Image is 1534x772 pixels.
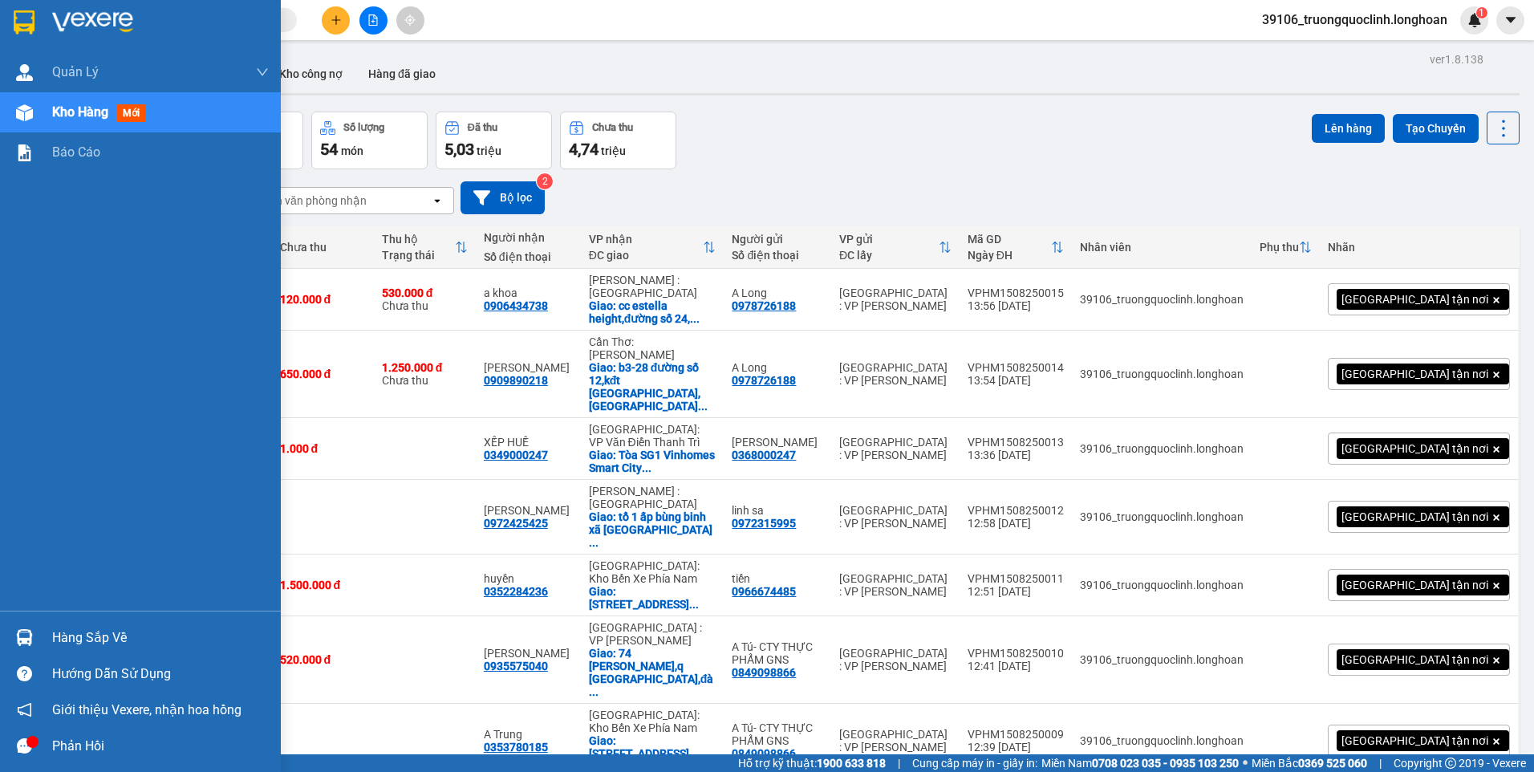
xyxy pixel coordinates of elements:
[592,122,633,133] div: Chưa thu
[311,112,428,169] button: Số lượng54món
[839,249,939,262] div: ĐC lấy
[484,572,573,585] div: huyền
[1341,292,1488,307] span: [GEOGRAPHIC_DATA] tận nơi
[831,226,960,269] th: Toggle SortBy
[484,361,573,374] div: trần kiệt long
[589,485,716,510] div: [PERSON_NAME] : [GEOGRAPHIC_DATA]
[484,741,548,754] div: 0353780185
[484,504,573,517] div: trần nhân
[589,536,599,549] span: ...
[968,504,1064,517] div: VPHM1508250012
[1243,760,1248,766] span: ⚪️
[732,286,823,299] div: A Long
[484,374,548,387] div: 0909890218
[1379,754,1382,772] span: |
[732,517,796,530] div: 0972315995
[404,14,416,26] span: aim
[256,66,269,79] span: down
[52,700,241,720] span: Giới thiệu Vexere, nhận hoa hồng
[1080,653,1244,666] div: 39106_truongquoclinh.longhoan
[968,286,1064,299] div: VPHM1508250015
[1080,368,1244,380] div: 39106_truongquoclinh.longhoan
[1445,758,1456,769] span: copyright
[732,504,823,517] div: linh sa
[1467,13,1482,27] img: icon-new-feature
[341,144,363,157] span: món
[382,249,455,262] div: Trạng thái
[581,226,724,269] th: Toggle SortBy
[1341,733,1488,748] span: [GEOGRAPHIC_DATA] tận nơi
[589,559,716,585] div: [GEOGRAPHIC_DATA]: Kho Bến Xe Phía Nam
[280,653,366,666] div: 520.000 đ
[322,6,350,35] button: plus
[589,233,704,246] div: VP nhận
[560,112,676,169] button: Chưa thu4,74 triệu
[589,621,716,647] div: [GEOGRAPHIC_DATA] : VP [PERSON_NAME]
[690,312,700,325] span: ...
[461,181,545,214] button: Bộ lọc
[839,572,952,598] div: [GEOGRAPHIC_DATA] : VP [PERSON_NAME]
[839,436,952,461] div: [GEOGRAPHIC_DATA] : VP [PERSON_NAME]
[589,335,716,361] div: Cần Thơ: [PERSON_NAME]
[839,504,952,530] div: [GEOGRAPHIC_DATA] : VP [PERSON_NAME]
[839,233,939,246] div: VP gửi
[280,241,366,254] div: Chưa thu
[256,193,367,209] div: Chọn văn phòng nhận
[968,436,1064,449] div: VPHM1508250013
[436,112,552,169] button: Đã thu5,03 triệu
[589,709,716,734] div: [GEOGRAPHIC_DATA]: Kho Bến Xe Phía Nam
[116,104,146,122] span: mới
[484,585,548,598] div: 0352284236
[484,449,548,461] div: 0349000247
[589,685,599,698] span: ...
[1312,114,1385,143] button: Lên hàng
[968,361,1064,374] div: VPHM1508250014
[968,572,1064,585] div: VPHM1508250011
[589,585,716,611] div: Giao: 194/14 đường 2/4 Thạnh Mỹ, Đơn Dương, Lâm Đồng
[16,629,33,646] img: warehouse-icon
[484,286,573,299] div: a khoa
[569,140,599,159] span: 4,74
[468,122,497,133] div: Đã thu
[52,62,99,82] span: Quản Lý
[898,754,900,772] span: |
[960,226,1072,269] th: Toggle SortBy
[642,461,651,474] span: ...
[1341,578,1488,592] span: [GEOGRAPHIC_DATA] tận nơi
[732,585,796,598] div: 0966674485
[589,299,716,325] div: Giao: cc estella height,đường số 24,an phú quận 2,thủ đức
[1341,441,1488,456] span: [GEOGRAPHIC_DATA] tận nơi
[17,666,32,681] span: question-circle
[359,6,388,35] button: file-add
[16,64,33,81] img: warehouse-icon
[431,194,444,207] svg: open
[1080,241,1244,254] div: Nhân viên
[1080,442,1244,455] div: 39106_truongquoclinh.longhoan
[1298,757,1367,770] strong: 0369 525 060
[968,449,1064,461] div: 13:36 [DATE]
[367,14,379,26] span: file-add
[1252,754,1367,772] span: Miền Bắc
[374,226,476,269] th: Toggle SortBy
[601,144,626,157] span: triệu
[484,647,573,660] div: Hạ Quyên
[1260,241,1299,254] div: Phụ thu
[839,361,952,387] div: [GEOGRAPHIC_DATA] : VP [PERSON_NAME]
[17,738,32,754] span: message
[732,374,796,387] div: 0978726188
[1341,652,1488,667] span: [GEOGRAPHIC_DATA] tận nơi
[968,728,1064,741] div: VPHM1508250009
[1249,10,1460,30] span: 39106_truongquoclinh.longhoan
[484,517,548,530] div: 0972425425
[589,361,716,412] div: Giao: b3-28 đường số 12,kđt tây bắc,p vĩnh quang,tp rạch giá,kiên giang
[52,626,269,650] div: Hàng sắp về
[1430,51,1483,68] div: ver 1.8.138
[698,400,708,412] span: ...
[732,721,823,747] div: A Tú- CTY THỰC PHẨM GNS
[484,436,573,449] div: XẾP HUẾ
[14,10,34,35] img: logo-vxr
[589,647,716,698] div: Giao: 74 trần quốc toản,q hải châu,đà nẵng
[589,423,716,449] div: [GEOGRAPHIC_DATA]: VP Văn Điển Thanh Trì
[52,142,100,162] span: Báo cáo
[355,55,448,93] button: Hàng đã giao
